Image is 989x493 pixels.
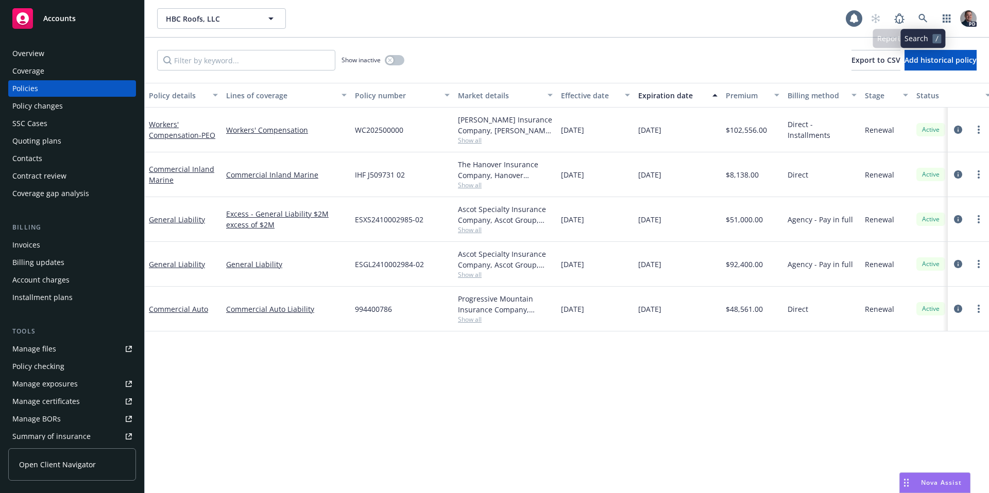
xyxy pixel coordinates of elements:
a: Commercial Inland Marine [226,169,347,180]
button: Market details [454,83,557,108]
span: $51,000.00 [726,214,763,225]
div: Lines of coverage [226,90,335,101]
span: Show all [458,225,553,234]
div: Expiration date [638,90,706,101]
div: Premium [726,90,768,101]
span: Direct [788,169,808,180]
a: Commercial Auto [149,304,208,314]
span: Active [920,259,941,269]
span: IHF J509731 02 [355,169,405,180]
button: Stage [861,83,912,108]
span: [DATE] [561,304,584,314]
div: Market details [458,90,541,101]
span: Accounts [43,14,76,23]
button: Expiration date [634,83,722,108]
a: Manage exposures [8,376,136,392]
div: Contacts [12,150,42,167]
div: Progressive Mountain Insurance Company, Progressive [458,293,553,315]
span: [DATE] [638,259,661,270]
span: [DATE] [561,214,584,225]
div: The Hanover Insurance Company, Hanover Insurance Group [458,159,553,181]
span: Show inactive [342,56,381,64]
a: Accounts [8,4,136,33]
span: Show all [458,270,553,279]
span: Export to CSV [851,55,900,65]
span: ESXS2410002985-02 [355,214,423,225]
span: 994400786 [355,304,392,314]
a: Policies [8,80,136,97]
a: Installment plans [8,289,136,306]
a: Switch app [936,8,957,29]
span: [DATE] [638,304,661,314]
button: Policy number [351,83,454,108]
button: Lines of coverage [222,83,351,108]
span: Active [920,125,941,134]
a: Summary of insurance [8,428,136,445]
span: Show all [458,315,553,324]
a: more [973,124,985,136]
a: Coverage [8,63,136,79]
span: [DATE] [561,259,584,270]
span: - PEO [199,130,215,140]
a: Invoices [8,237,136,253]
span: Add historical policy [905,55,977,65]
div: Contract review [12,168,66,184]
span: $8,138.00 [726,169,759,180]
a: Report a Bug [889,8,910,29]
button: Nova Assist [899,472,970,493]
span: Renewal [865,169,894,180]
span: Open Client Navigator [19,459,96,470]
div: Policy checking [12,358,64,375]
div: Policy details [149,90,207,101]
div: Manage BORs [12,411,61,427]
div: [PERSON_NAME] Insurance Company, [PERSON_NAME] Insurance Company, Integrity Risk Insurance [458,114,553,136]
span: Active [920,215,941,224]
div: Account charges [12,272,70,288]
a: circleInformation [952,213,964,225]
span: Direct [788,304,808,314]
div: Billing updates [12,254,64,271]
a: General Liability [149,215,205,224]
span: Show all [458,181,553,189]
a: Workers' Compensation [226,125,347,135]
a: SSC Cases [8,115,136,132]
div: Installment plans [12,289,73,306]
span: Renewal [865,125,894,135]
span: [DATE] [638,169,661,180]
a: circleInformation [952,303,964,315]
a: Workers' Compensation [149,119,215,140]
div: Policies [12,80,38,97]
a: Manage files [8,341,136,357]
button: HBC Roofs, LLC [157,8,286,29]
div: Billing [8,222,136,233]
span: $102,556.00 [726,125,767,135]
a: Contacts [8,150,136,167]
a: Billing updates [8,254,136,271]
div: Quoting plans [12,133,61,149]
a: more [973,303,985,315]
a: Search [913,8,933,29]
span: Renewal [865,304,894,314]
span: Agency - Pay in full [788,214,853,225]
div: Billing method [788,90,845,101]
span: $48,561.00 [726,304,763,314]
a: General Liability [226,259,347,270]
a: Coverage gap analysis [8,185,136,202]
div: Stage [865,90,897,101]
div: Drag to move [900,473,913,492]
span: [DATE] [561,125,584,135]
span: Renewal [865,214,894,225]
a: more [973,168,985,181]
a: Policy changes [8,98,136,114]
button: Premium [722,83,783,108]
a: Manage BORs [8,411,136,427]
span: [DATE] [638,214,661,225]
div: Overview [12,45,44,62]
div: Status [916,90,979,101]
a: Quoting plans [8,133,136,149]
a: Policy checking [8,358,136,375]
div: Coverage gap analysis [12,185,89,202]
a: circleInformation [952,258,964,270]
div: Coverage [12,63,44,79]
